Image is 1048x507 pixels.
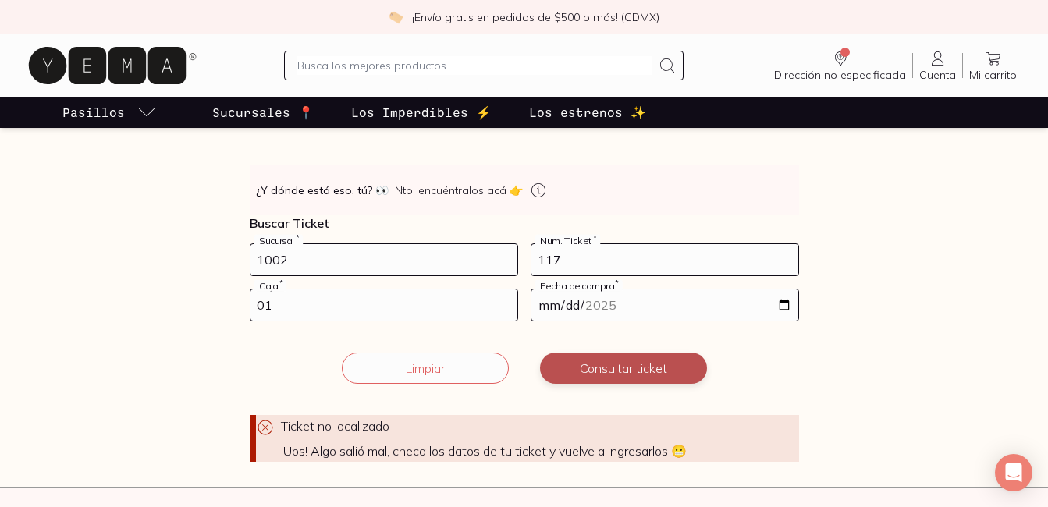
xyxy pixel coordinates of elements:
span: Ticket no localizado [281,418,389,434]
a: Cuenta [913,49,962,82]
span: Cuenta [919,68,956,82]
label: Fecha de compra [535,280,623,292]
a: Los estrenos ✨ [526,97,649,128]
label: Sucursal [254,235,303,246]
p: Sucursales 📍 [212,103,314,122]
span: Ntp, encuéntralos acá 👉 [395,183,523,198]
a: Dirección no especificada [768,49,912,82]
img: check [389,10,403,24]
input: 03 [250,289,517,321]
a: pasillo-todos-link [59,97,159,128]
button: Consultar ticket [540,353,707,384]
label: Caja [254,280,286,292]
span: Dirección no especificada [774,68,906,82]
a: Sucursales 📍 [209,97,317,128]
span: Mi carrito [969,68,1017,82]
span: 👀 [375,183,389,198]
input: 728 [250,244,517,275]
p: Buscar Ticket [250,215,799,231]
button: Limpiar [342,353,509,384]
p: Los estrenos ✨ [529,103,646,122]
a: Mi carrito [963,49,1023,82]
strong: ¿Y dónde está eso, tú? [256,183,389,198]
a: Los Imperdibles ⚡️ [348,97,495,128]
p: Pasillos [62,103,125,122]
input: 14-05-2023 [531,289,798,321]
input: Busca los mejores productos [297,56,652,75]
div: Open Intercom Messenger [995,454,1032,491]
input: 123 [531,244,798,275]
span: ¡Ups! Algo salió mal, checa los datos de tu ticket y vuelve a ingresarlos 😬 [281,443,799,459]
p: ¡Envío gratis en pedidos de $500 o más! (CDMX) [412,9,659,25]
p: Los Imperdibles ⚡️ [351,103,492,122]
label: Num. Ticket [535,235,600,246]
